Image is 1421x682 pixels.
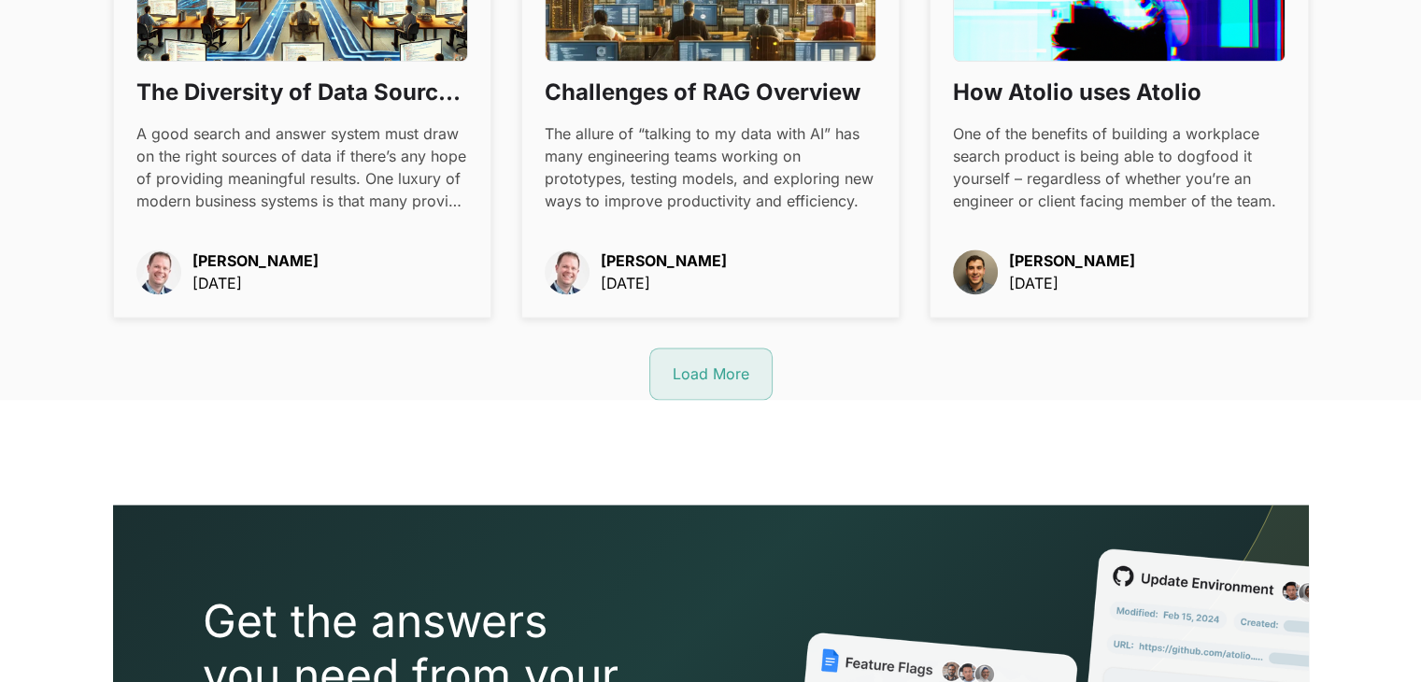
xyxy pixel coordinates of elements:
[136,122,468,212] div: A good search and answer system must draw on the right sources of data if there’s any hope of pro...
[113,348,1309,400] div: List
[1009,272,1135,294] p: [DATE]
[545,122,876,212] div: The allure of “talking to my data with AI” has many engineering teams working on prototypes, test...
[649,348,773,400] a: Next Page
[601,272,727,294] p: [DATE]
[673,362,749,385] div: Load More
[1328,592,1421,682] iframe: Chat Widget
[192,272,319,294] p: [DATE]
[953,77,1285,108] h3: How Atolio uses Atolio
[545,77,876,108] h3: Challenges of RAG Overview
[601,249,727,272] p: [PERSON_NAME]
[1009,249,1135,272] p: [PERSON_NAME]
[953,122,1285,212] div: One of the benefits of building a workplace search product is being able to dogfood it yourself –...
[192,249,319,272] p: [PERSON_NAME]
[136,77,468,108] h3: The Diversity of Data Sources for RAG in the Enterprise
